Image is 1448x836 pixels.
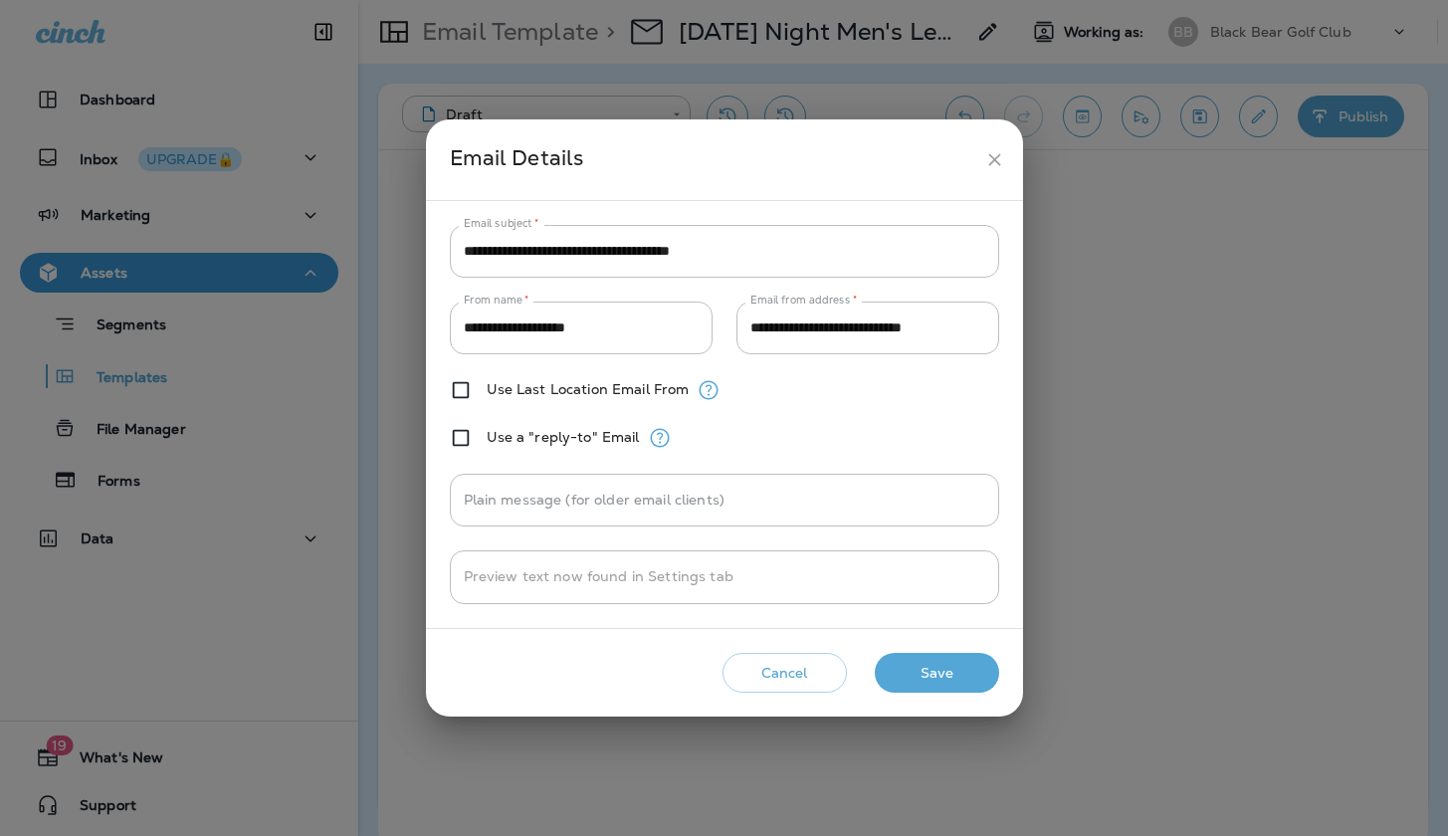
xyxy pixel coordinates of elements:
label: Email from address [750,293,857,308]
label: Use a "reply-to" Email [487,429,640,445]
button: close [976,141,1013,178]
label: From name [464,293,529,308]
label: Use Last Location Email From [487,381,690,397]
button: Cancel [723,653,847,694]
button: Save [875,653,999,694]
div: Email Details [450,141,976,178]
label: Email subject [464,216,539,231]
